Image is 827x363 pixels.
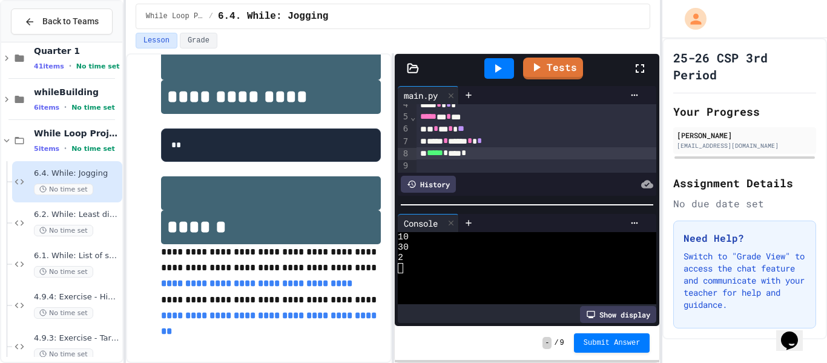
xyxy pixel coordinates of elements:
[71,145,115,153] span: No time set
[34,251,120,261] span: 6.1. While: List of squares
[69,61,71,71] span: •
[76,62,120,70] span: No time set
[34,184,93,195] span: No time set
[218,9,328,24] span: 6.4. While: Jogging
[677,130,812,141] div: [PERSON_NAME]
[542,337,552,349] span: -
[398,136,410,148] div: 7
[34,333,120,344] span: 4.9.3: Exercise - Target Sum
[34,307,93,319] span: No time set
[398,242,409,253] span: 30
[34,266,93,278] span: No time set
[776,315,815,351] iframe: chat widget
[677,141,812,150] div: [EMAIL_ADDRESS][DOMAIN_NAME]
[34,62,64,70] span: 41 items
[34,292,120,302] span: 4.9.4: Exercise - Higher or Lower I
[34,210,120,220] span: 6.2. While: Least divisor
[34,104,59,112] span: 6 items
[684,231,806,245] h3: Need Help?
[34,128,120,139] span: While Loop Projects
[672,5,710,33] div: My Account
[34,145,59,153] span: 5 items
[398,86,459,104] div: main.py
[64,144,67,153] span: •
[398,214,459,232] div: Console
[398,232,409,242] span: 10
[398,253,403,263] span: 2
[398,89,444,102] div: main.py
[398,160,410,172] div: 9
[42,15,99,28] span: Back to Teams
[398,99,410,111] div: 4
[34,87,120,98] span: whileBuilding
[673,196,816,211] div: No due date set
[673,103,816,120] h2: Your Progress
[11,8,113,35] button: Back to Teams
[34,225,93,236] span: No time set
[673,49,816,83] h1: 25-26 CSP 3rd Period
[560,338,564,348] span: 9
[398,111,410,123] div: 5
[71,104,115,112] span: No time set
[580,306,656,323] div: Show display
[523,58,583,79] a: Tests
[584,338,641,348] span: Submit Answer
[34,348,93,360] span: No time set
[146,12,204,21] span: While Loop Projects
[34,45,120,56] span: Quarter 1
[673,175,816,191] h2: Assignment Details
[398,148,410,160] div: 8
[136,33,177,48] button: Lesson
[180,33,217,48] button: Grade
[684,250,806,311] p: Switch to "Grade View" to access the chat feature and communicate with your teacher for help and ...
[64,102,67,112] span: •
[554,338,558,348] span: /
[410,112,416,122] span: Fold line
[398,217,444,230] div: Console
[401,176,456,193] div: History
[398,123,410,135] div: 6
[209,12,213,21] span: /
[574,333,650,353] button: Submit Answer
[34,168,120,179] span: 6.4. While: Jogging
